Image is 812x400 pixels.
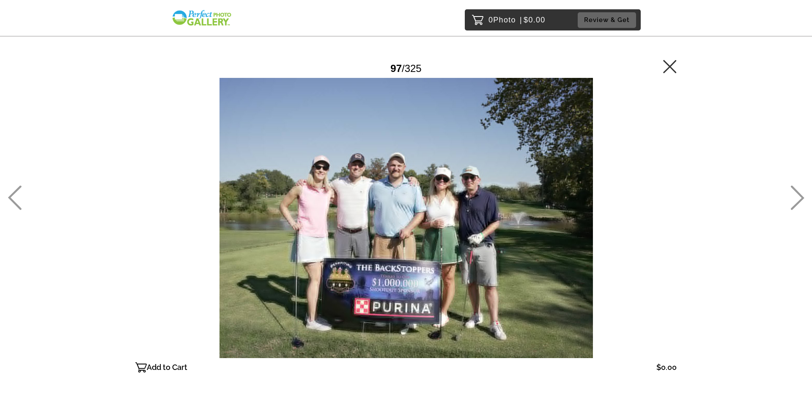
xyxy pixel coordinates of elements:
p: $0.00 [656,361,677,374]
span: | [520,16,522,24]
span: 325 [405,63,422,74]
a: Review & Get [578,12,639,28]
span: 97 [390,63,402,74]
p: 0 $0.00 [488,13,546,27]
div: / [390,59,421,77]
button: Review & Get [578,12,636,28]
p: Add to Cart [147,361,187,374]
img: Snapphound Logo [171,9,232,27]
span: Photo [493,13,516,27]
